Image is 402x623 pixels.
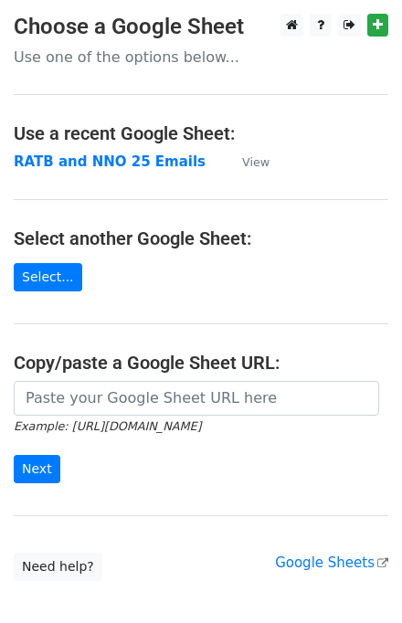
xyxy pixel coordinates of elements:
[224,153,270,170] a: View
[14,263,82,291] a: Select...
[14,455,60,483] input: Next
[14,381,379,416] input: Paste your Google Sheet URL here
[14,352,388,374] h4: Copy/paste a Google Sheet URL:
[14,153,206,170] a: RATB and NNO 25 Emails
[275,554,388,571] a: Google Sheets
[14,419,201,433] small: Example: [URL][DOMAIN_NAME]
[14,48,388,67] p: Use one of the options below...
[14,14,388,40] h3: Choose a Google Sheet
[242,155,270,169] small: View
[14,227,388,249] h4: Select another Google Sheet:
[14,553,102,581] a: Need help?
[14,122,388,144] h4: Use a recent Google Sheet:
